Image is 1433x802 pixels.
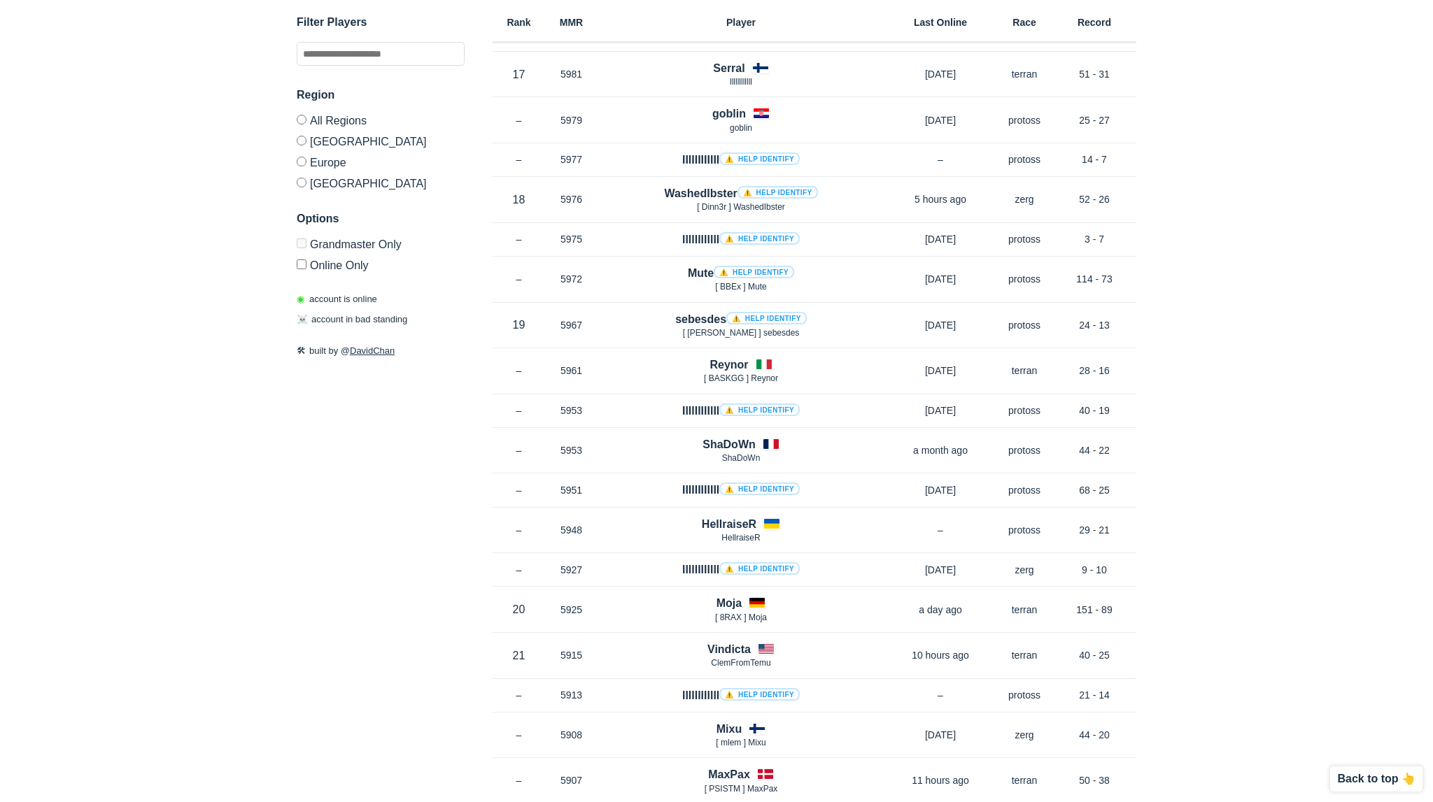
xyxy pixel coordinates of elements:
[297,172,465,189] label: [GEOGRAPHIC_DATA]
[545,17,598,27] h6: MMR
[1052,192,1136,206] p: 52 - 26
[493,728,545,742] p: –
[884,523,996,537] p: –
[1052,272,1136,286] p: 114 - 73
[996,318,1052,332] p: protoss
[493,17,545,27] h6: Rank
[1052,563,1136,577] p: 9 - 10
[722,453,761,463] span: ShaDoWn
[721,533,760,543] span: HellraiseR
[1052,318,1136,332] p: 24 - 13
[493,688,545,702] p: –
[688,265,794,281] h4: Mute
[703,436,756,452] h4: ShaDoWn
[996,232,1052,246] p: protoss
[493,192,545,208] p: 18
[545,523,598,537] p: 5948
[493,523,545,537] p: –
[884,773,996,787] p: 11 hours ago
[297,178,306,187] input: [GEOGRAPHIC_DATA]
[702,516,756,532] h4: HellraiseR
[713,60,744,76] h4: Serral
[719,688,800,701] a: ⚠️ Help identify
[719,562,800,575] a: ⚠️ Help identify
[884,483,996,497] p: [DATE]
[297,130,465,151] label: [GEOGRAPHIC_DATA]
[884,364,996,378] p: [DATE]
[493,317,545,333] p: 19
[493,601,545,617] p: 20
[493,483,545,497] p: –
[297,14,465,31] h3: Filter Players
[493,232,545,246] p: –
[996,152,1052,166] p: protoss
[297,345,306,356] span: 🛠
[705,784,778,794] span: [ PSISTM ] MaxPax
[884,603,996,617] p: a day ago
[884,318,996,332] p: [DATE]
[715,282,766,292] span: [ BBEx ] Mute
[697,202,785,212] span: [ Dinn3r ] WashedIbster
[884,67,996,81] p: [DATE]
[545,192,598,206] p: 5976
[682,403,800,419] h4: IlIlIlIlIlIl
[493,113,545,127] p: –
[884,648,996,662] p: 10 hours ago
[545,648,598,662] p: 5915
[297,294,304,304] span: ◉
[1052,403,1136,417] p: 40 - 19
[884,232,996,246] p: [DATE]
[1052,483,1136,497] p: 68 - 25
[884,272,996,286] p: [DATE]
[545,483,598,497] p: 5951
[545,443,598,457] p: 5953
[1052,773,1136,787] p: 50 - 38
[1337,773,1416,785] p: Back to top 👆
[1052,67,1136,81] p: 51 - 31
[726,312,807,324] a: ⚠️ Help identify
[682,231,800,248] h4: llllllllllll
[884,152,996,166] p: –
[545,563,598,577] p: 5927
[493,403,545,417] p: –
[1052,728,1136,742] p: 44 - 20
[996,483,1052,497] p: protoss
[704,373,778,383] span: [ BASKGG ] Reynor
[719,152,800,165] a: ⚠️ Help identify
[493,563,545,577] p: –
[996,523,1052,537] p: protoss
[1052,603,1136,617] p: 151 - 89
[682,687,800,703] h4: llllllllllll
[598,17,884,27] h6: Player
[545,364,598,378] p: 5961
[1052,648,1136,662] p: 40 - 25
[493,647,545,664] p: 21
[350,345,395,356] a: DavidChan
[884,563,996,577] p: [DATE]
[545,773,598,787] p: 5907
[996,688,1052,702] p: protoss
[545,318,598,332] p: 5967
[682,561,800,578] h4: llllllllllll
[545,152,598,166] p: 5977
[297,157,306,166] input: Europe
[545,232,598,246] p: 5975
[682,482,800,498] h4: IIIIIIIIIIII
[1052,152,1136,166] p: 14 - 7
[716,738,765,747] span: [ mlem ] Mixu
[297,313,407,327] p: account in bad standing
[545,67,598,81] p: 5981
[297,115,306,124] input: All Regions
[884,17,996,27] h6: Last Online
[719,403,800,416] a: ⚠️ Help identify
[996,773,1052,787] p: terran
[716,721,742,737] h4: Mixu
[683,328,800,338] span: [ [PERSON_NAME] ] sebesdes
[996,17,1052,27] h6: Race
[297,210,465,227] h3: Options
[884,113,996,127] p: [DATE]
[493,443,545,457] p: –
[996,403,1052,417] p: protoss
[707,641,751,657] h4: Vindicta
[545,113,598,127] p: 5979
